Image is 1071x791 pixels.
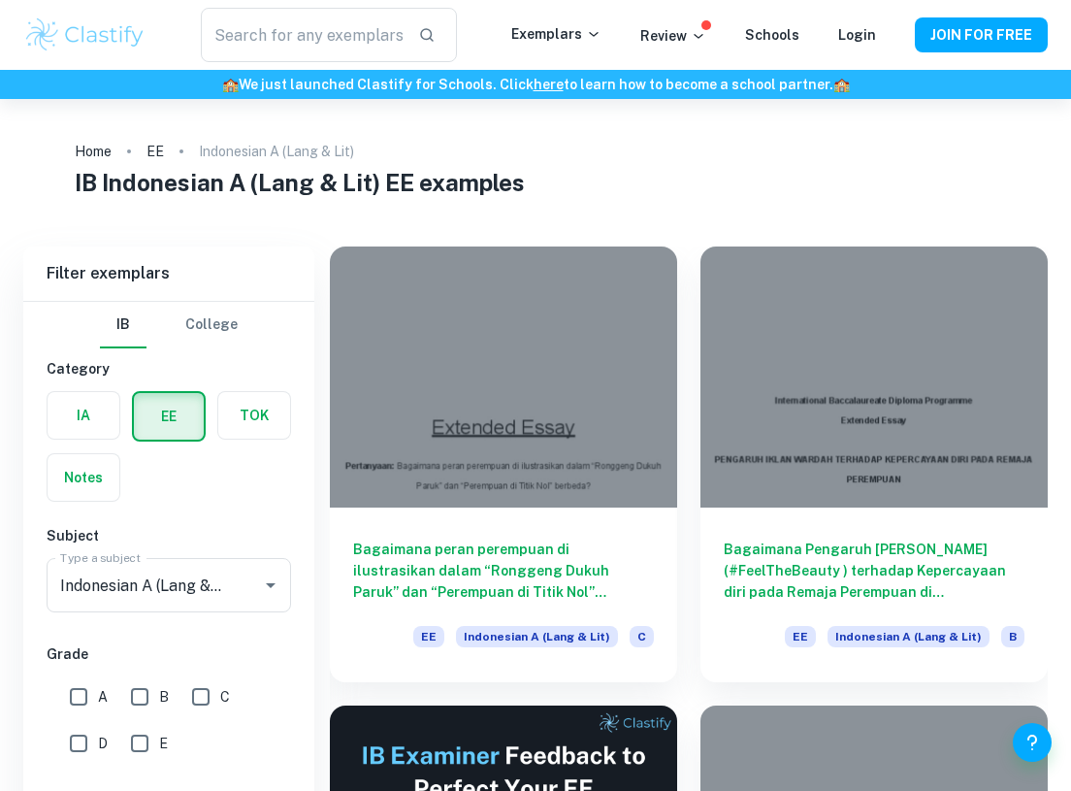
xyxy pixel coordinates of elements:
a: Login [838,27,876,43]
a: Home [75,138,112,165]
span: E [159,733,168,754]
span: C [630,626,654,647]
span: A [98,686,108,708]
span: D [98,733,108,754]
h6: We just launched Clastify for Schools. Click to learn how to become a school partner. [4,74,1067,95]
span: 🏫 [222,77,239,92]
button: IA [48,392,119,439]
button: IB [100,302,146,348]
button: JOIN FOR FREE [915,17,1048,52]
h6: Bagaimana peran perempuan di ilustrasikan dalam “Ronggeng Dukuh Paruk” dan “Perempuan di Titik No... [353,539,654,603]
input: Search for any exemplars... [201,8,402,62]
h6: Filter exemplars [23,247,314,301]
span: Indonesian A (Lang & Lit) [828,626,990,647]
span: EE [785,626,816,647]
button: Notes [48,454,119,501]
h6: Bagaimana Pengaruh [PERSON_NAME] (#FeelTheBeauty ) terhadap Kepercayaan diri pada Remaja Perempua... [724,539,1024,603]
a: EE [146,138,164,165]
button: EE [134,393,204,440]
h6: Subject [47,525,291,546]
p: Exemplars [511,23,601,45]
label: Type a subject [60,549,141,566]
span: Indonesian A (Lang & Lit) [456,626,618,647]
span: B [1001,626,1024,647]
a: Bagaimana Pengaruh [PERSON_NAME] (#FeelTheBeauty ) terhadap Kepercayaan diri pada Remaja Perempua... [700,247,1048,682]
button: Help and Feedback [1013,723,1052,762]
button: TOK [218,392,290,439]
button: Open [257,572,284,599]
p: Review [640,25,706,47]
span: EE [413,626,444,647]
span: 🏫 [833,77,850,92]
div: Filter type choice [100,302,238,348]
h6: Grade [47,643,291,665]
a: Bagaimana peran perempuan di ilustrasikan dalam “Ronggeng Dukuh Paruk” dan “Perempuan di Titik No... [330,247,677,682]
img: Clastify logo [23,16,146,54]
a: here [534,77,564,92]
span: C [220,686,230,708]
p: Indonesian A (Lang & Lit) [199,141,354,162]
span: B [159,686,169,708]
button: College [185,302,238,348]
a: Schools [745,27,799,43]
h1: IB Indonesian A (Lang & Lit) EE examples [75,165,996,200]
h6: Category [47,358,291,379]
